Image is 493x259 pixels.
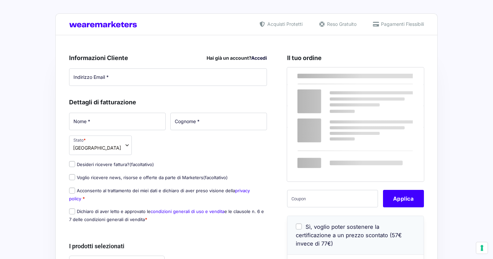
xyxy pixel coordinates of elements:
label: Desideri ricevere fattura? [69,162,154,167]
h3: Dettagli di fatturazione [69,98,267,107]
td: CopyMastery ³ [287,85,366,106]
input: Acconsento al trattamento dei miei dati e dichiaro di aver preso visione dellaprivacy policy [69,188,75,194]
input: Nome * [69,113,166,130]
th: Subtotale [287,106,366,127]
a: privacy policy [69,188,250,201]
span: (facoltativo) [203,175,228,180]
span: Italia [73,144,121,151]
span: Acquisti Protetti [266,20,303,28]
label: Dichiaro di aver letto e approvato le e le clausole n. 6 e 7 delle condizioni generali di vendita [69,209,264,222]
input: Cognome * [170,113,267,130]
h3: Il tuo ordine [287,53,424,62]
h3: I prodotti selezionati [69,242,267,251]
span: (facoltativo) [129,162,154,167]
input: Dichiaro di aver letto e approvato lecondizioni generali di uso e venditae le clausole n. 6 e 7 d... [69,208,75,214]
th: Subtotale [366,67,424,85]
span: Sì, voglio poter sostenere la certificazione a un prezzo scontato (57€ invece di 77€) [296,223,402,247]
div: Hai già un account? [207,54,267,61]
iframe: Customerly Messenger Launcher [5,233,25,253]
h3: Informazioni Cliente [69,53,267,62]
input: Desideri ricevere fattura?(facoltativo) [69,161,75,167]
a: condizioni generali di uso e vendita [151,209,224,214]
input: Coupon [287,190,378,207]
button: Applica [383,190,424,207]
span: Reso Gratuito [325,20,357,28]
th: Totale [287,127,366,181]
span: Pagamenti Flessibili [379,20,424,28]
span: Stato [69,136,132,155]
input: Voglio ricevere news, risorse e offerte da parte di Marketers(facoltativo) [69,174,75,180]
input: Indirizzo Email * [69,68,267,86]
label: Acconsento al trattamento dei miei dati e dichiaro di aver preso visione della [69,188,250,201]
button: Le tue preferenze relative al consenso per le tecnologie di tracciamento [476,242,488,254]
a: Accedi [251,55,267,61]
th: Prodotto [287,67,366,85]
label: Voglio ricevere news, risorse e offerte da parte di Marketers [69,175,228,180]
input: Sì, voglio poter sostenere la certificazione a un prezzo scontato (57€ invece di 77€) [296,223,302,229]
